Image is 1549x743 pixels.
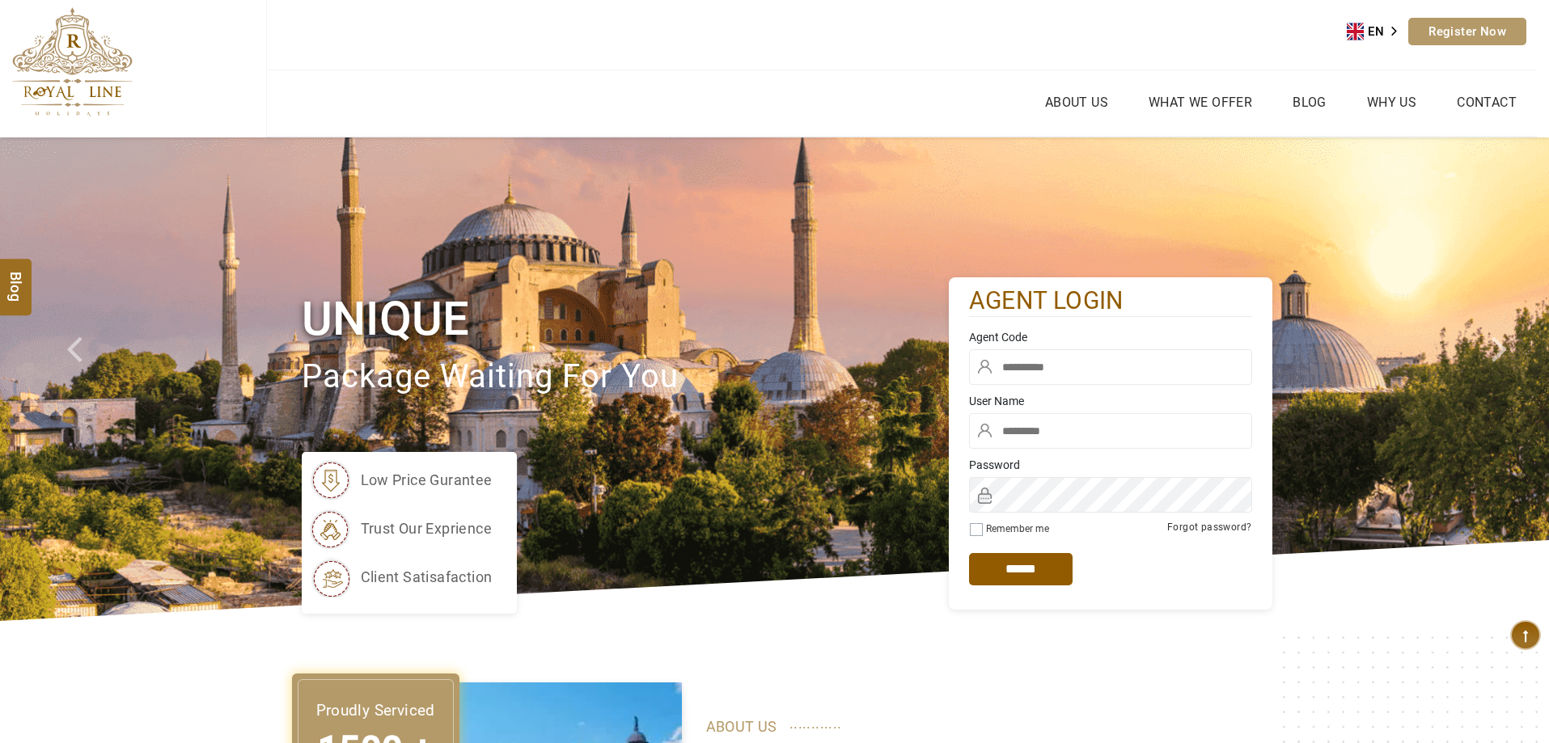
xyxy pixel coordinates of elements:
[969,457,1252,473] label: Password
[969,285,1252,317] h2: agent login
[969,329,1252,345] label: Agent Code
[969,393,1252,409] label: User Name
[986,523,1049,534] label: Remember me
[310,460,493,500] li: low price gurantee
[310,509,493,549] li: trust our exprience
[6,272,27,285] span: Blog
[789,711,842,736] span: ............
[706,715,1248,739] p: ABOUT US
[1453,91,1521,114] a: Contact
[1363,91,1420,114] a: Why Us
[1347,19,1408,44] aside: Language selected: English
[12,7,133,116] img: The Royal Line Holidays
[1167,521,1251,533] a: Forgot password?
[310,557,493,597] li: client satisafaction
[46,137,124,621] a: Check next prev
[302,350,949,404] p: package waiting for you
[302,289,949,349] h1: Unique
[1041,91,1112,114] a: About Us
[1145,91,1256,114] a: What we Offer
[1347,19,1408,44] a: EN
[1408,18,1526,45] a: Register Now
[1347,19,1408,44] div: Language
[1289,91,1331,114] a: Blog
[1471,137,1549,621] a: Check next image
